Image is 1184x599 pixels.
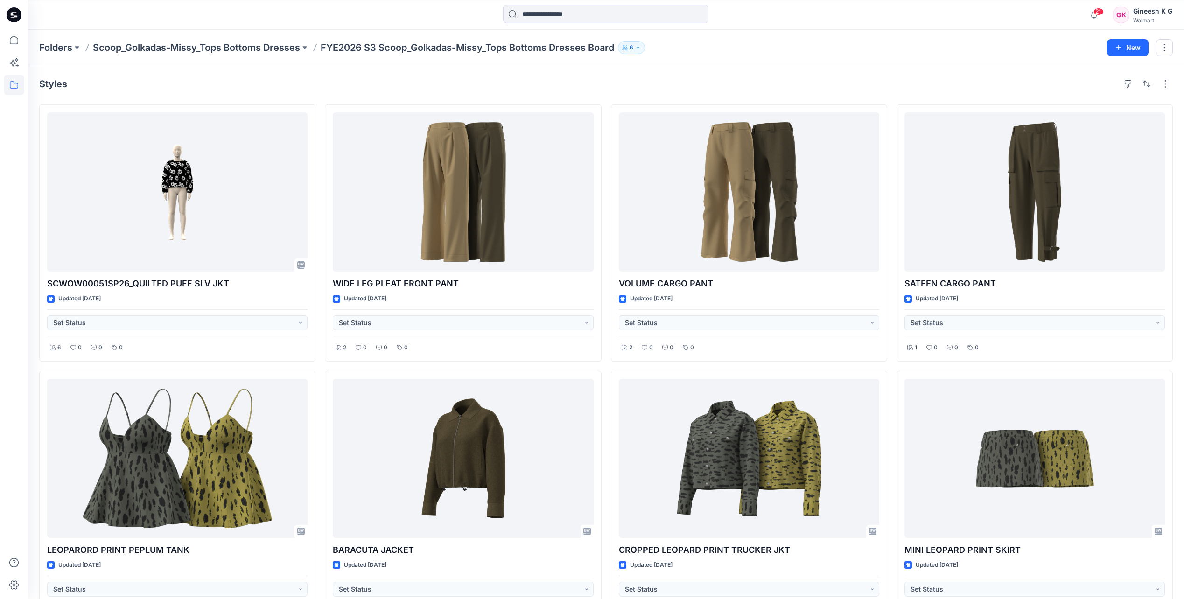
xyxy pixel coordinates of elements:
[333,543,593,557] p: BARACUTA JACKET
[344,560,386,570] p: Updated [DATE]
[915,343,917,353] p: 1
[934,343,938,353] p: 0
[916,294,958,304] p: Updated [DATE]
[47,277,308,290] p: SCWOW00051SP26_QUILTED PUFF SLV JKT
[629,343,632,353] p: 2
[954,343,958,353] p: 0
[904,277,1165,290] p: SATEEN CARGO PANT
[1093,8,1104,15] span: 21
[78,343,82,353] p: 0
[670,343,673,353] p: 0
[618,41,645,54] button: 6
[619,112,879,272] a: VOLUME CARGO PANT
[619,379,879,538] a: CROPPED LEOPARD PRINT TRUCKER JKT
[619,543,879,557] p: CROPPED LEOPARD PRINT TRUCKER JKT
[404,343,408,353] p: 0
[1113,7,1129,23] div: GK
[1133,6,1172,17] div: Gineesh K G
[333,379,593,538] a: BARACUTA JACKET
[39,78,67,90] h4: Styles
[57,343,61,353] p: 6
[630,42,633,53] p: 6
[344,294,386,304] p: Updated [DATE]
[119,343,123,353] p: 0
[47,543,308,557] p: LEOPARORD PRINT PEPLUM TANK
[363,343,367,353] p: 0
[321,41,614,54] p: FYE2026 S3 Scoop_Golkadas-Missy_Tops Bottoms Dresses Board
[47,379,308,538] a: LEOPARORD PRINT PEPLUM TANK
[58,294,101,304] p: Updated [DATE]
[904,379,1165,538] a: MINI LEOPARD PRINT SKIRT
[333,112,593,272] a: WIDE LEG PLEAT FRONT PANT
[649,343,653,353] p: 0
[1107,39,1149,56] button: New
[690,343,694,353] p: 0
[619,277,879,290] p: VOLUME CARGO PANT
[39,41,72,54] a: Folders
[384,343,387,353] p: 0
[98,343,102,353] p: 0
[47,112,308,272] a: SCWOW00051SP26_QUILTED PUFF SLV JKT
[904,112,1165,272] a: SATEEN CARGO PANT
[904,543,1165,557] p: MINI LEOPARD PRINT SKIRT
[630,560,673,570] p: Updated [DATE]
[975,343,979,353] p: 0
[58,560,101,570] p: Updated [DATE]
[343,343,346,353] p: 2
[333,277,593,290] p: WIDE LEG PLEAT FRONT PANT
[630,294,673,304] p: Updated [DATE]
[1133,17,1172,24] div: Walmart
[93,41,300,54] a: Scoop_Golkadas-Missy_Tops Bottoms Dresses
[916,560,958,570] p: Updated [DATE]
